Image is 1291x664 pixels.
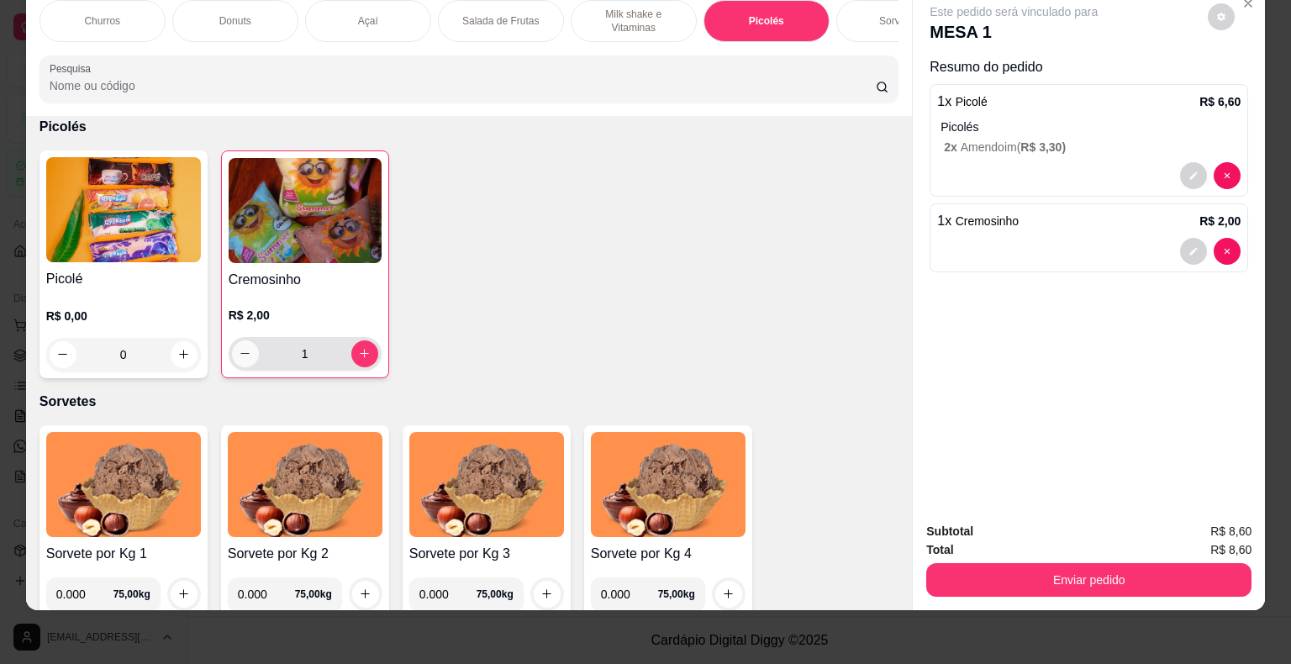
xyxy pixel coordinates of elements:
[944,140,960,154] span: 2 x
[1180,162,1207,189] button: decrease-product-quantity
[46,544,201,564] h4: Sorvete por Kg 1
[956,95,988,108] span: Picolé
[238,577,295,611] input: 0.00
[1180,238,1207,265] button: decrease-product-quantity
[40,392,899,412] p: Sorvetes
[46,269,201,289] h4: Picolé
[941,119,1241,135] p: Picolés
[228,544,382,564] h4: Sorvete por Kg 2
[1199,93,1241,110] p: R$ 6,60
[1214,238,1241,265] button: decrease-product-quantity
[944,139,1241,155] p: Amendoim (
[409,432,564,537] img: product-image
[229,158,382,263] img: product-image
[46,432,201,537] img: product-image
[46,157,201,262] img: product-image
[84,14,120,28] p: Churros
[419,577,477,611] input: 0.00
[1214,162,1241,189] button: decrease-product-quantity
[930,3,1098,20] p: Este pedido será vinculado para
[232,340,259,367] button: decrease-product-quantity
[171,581,198,608] button: increase-product-quantity
[40,117,899,137] p: Picolés
[1199,213,1241,229] p: R$ 2,00
[219,14,251,28] p: Donuts
[937,92,988,112] p: 1 x
[1210,522,1251,540] span: R$ 8,60
[229,270,382,290] h4: Cremosinho
[749,14,784,28] p: Picolés
[591,544,746,564] h4: Sorvete por Kg 4
[1210,540,1251,559] span: R$ 8,60
[585,8,682,34] p: Milk shake e Vitaminas
[879,14,919,28] p: Sorvetes
[46,308,201,324] p: R$ 0,00
[926,543,953,556] strong: Total
[56,577,113,611] input: 0.00
[1208,3,1235,30] button: decrease-product-quantity
[352,581,379,608] button: increase-product-quantity
[926,563,1251,597] button: Enviar pedido
[409,544,564,564] h4: Sorvete por Kg 3
[601,577,658,611] input: 0.00
[351,340,378,367] button: increase-product-quantity
[229,307,382,324] p: R$ 2,00
[930,57,1248,77] p: Resumo do pedido
[956,214,1019,228] span: Cremosinho
[1020,140,1066,154] span: R$ 3,30 )
[228,432,382,537] img: product-image
[930,20,1098,44] p: MESA 1
[534,581,561,608] button: increase-product-quantity
[462,14,539,28] p: Salada de Frutas
[50,77,876,94] input: Pesquisa
[50,61,97,76] label: Pesquisa
[926,524,973,538] strong: Subtotal
[715,581,742,608] button: increase-product-quantity
[937,211,1019,231] p: 1 x
[358,14,378,28] p: Açaí
[591,432,746,537] img: product-image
